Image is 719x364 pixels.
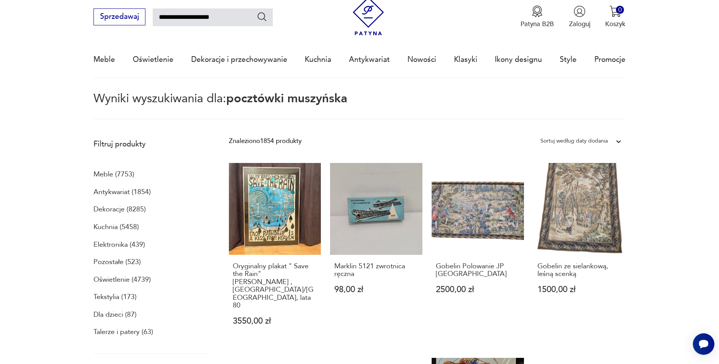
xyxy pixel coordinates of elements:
button: Patyna B2B [520,5,554,28]
p: 1500,00 zł [537,286,621,294]
p: Patyna B2B [520,20,554,28]
a: Oświetlenie (4739) [93,273,151,286]
a: Ikony designu [495,42,542,77]
img: Ikona medalu [531,5,543,17]
a: Oryginalny plakat " Save the Rain" Friedensreich Hundertwasser , Austria/Szwajcaria, lata 80Orygi... [229,163,321,343]
p: 2500,00 zł [436,286,520,294]
a: Talerze i patery (63) [93,326,153,339]
a: Dla dzieci (87) [93,308,137,321]
p: Wyniki wyszukiwania dla: [93,93,626,120]
h3: Oryginalny plakat " Save the Rain" [PERSON_NAME] , [GEOGRAPHIC_DATA]/[GEOGRAPHIC_DATA], lata 80 [233,263,317,309]
a: Dekoracje i przechowywanie [191,42,287,77]
a: Meble (7753) [93,168,134,181]
span: pocztówki muszyńska [226,90,347,106]
a: Sprzedawaj [93,14,145,20]
a: Elektronika (439) [93,238,145,251]
h3: Gobelin Polowanie JP [GEOGRAPHIC_DATA] [436,263,520,278]
div: 0 [616,6,624,14]
button: Szukaj [257,11,268,22]
a: Gobelin ze sielankową, leśną scenkąGobelin ze sielankową, leśną scenką1500,00 zł [533,163,626,343]
button: 0Koszyk [605,5,626,28]
h3: Gobelin ze sielankową, leśną scenką [537,263,621,278]
a: Ikona medaluPatyna B2B [520,5,554,28]
img: Ikona koszyka [609,5,621,17]
a: Gobelin Polowanie JP ParisGobelin Polowanie JP [GEOGRAPHIC_DATA]2500,00 zł [432,163,524,343]
p: Koszyk [605,20,626,28]
h3: Marklin 5121 zwrotnica ręczna [334,263,418,278]
div: Znaleziono 1854 produkty [229,136,302,146]
a: Promocje [594,42,626,77]
a: Dekoracje (8285) [93,203,146,216]
a: Pozostałe (523) [93,256,141,269]
p: 3550,00 zł [233,317,317,325]
img: Ikonka użytkownika [574,5,586,17]
a: Nowości [407,42,436,77]
a: Kuchnia [305,42,331,77]
p: Filtruj produkty [93,139,207,149]
a: Oświetlenie [133,42,173,77]
p: Zaloguj [569,20,591,28]
a: Tekstylia (173) [93,291,137,304]
a: Marklin 5121 zwrotnica ręcznaMarklin 5121 zwrotnica ręczna98,00 zł [330,163,422,343]
a: Meble [93,42,115,77]
button: Zaloguj [569,5,591,28]
p: 98,00 zł [334,286,418,294]
a: Kuchnia (5458) [93,221,139,234]
a: Antykwariat (1854) [93,186,151,199]
iframe: Smartsupp widget button [693,333,714,355]
a: Klasyki [454,42,477,77]
button: Sprzedawaj [93,8,145,25]
div: Sortuj według daty dodania [541,136,608,146]
a: Antykwariat [349,42,390,77]
a: Style [560,42,577,77]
